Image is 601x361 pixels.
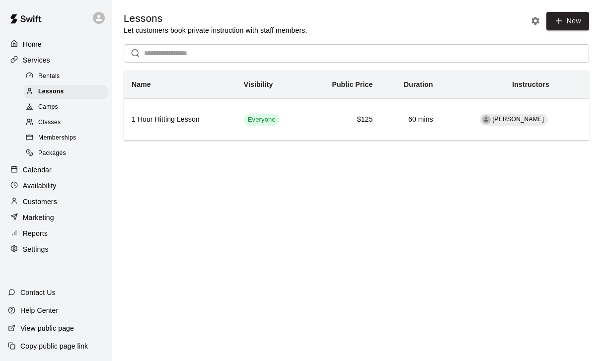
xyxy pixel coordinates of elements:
[24,84,112,99] a: Lessons
[8,162,104,177] a: Calendar
[404,80,433,88] b: Duration
[8,53,104,68] a: Services
[8,242,104,257] a: Settings
[124,25,307,35] p: Let customers book private instruction with staff members.
[24,100,112,115] a: Camps
[24,146,108,160] div: Packages
[24,131,108,145] div: Memberships
[23,213,54,222] p: Marketing
[8,194,104,209] a: Customers
[23,55,50,65] p: Services
[38,133,76,143] span: Memberships
[23,181,57,191] p: Availability
[20,305,58,315] p: Help Center
[8,37,104,52] a: Home
[332,80,373,88] b: Public Price
[388,114,433,125] h6: 60 mins
[244,115,280,125] span: Everyone
[23,244,49,254] p: Settings
[493,116,544,123] span: [PERSON_NAME]
[528,13,543,28] button: Lesson settings
[23,197,57,207] p: Customers
[38,87,64,97] span: Lessons
[24,131,112,146] a: Memberships
[8,178,104,193] a: Availability
[24,146,112,161] a: Packages
[38,72,60,81] span: Rentals
[24,100,108,114] div: Camps
[132,114,228,125] h6: 1 Hour Hitting Lesson
[23,228,48,238] p: Reports
[38,102,58,112] span: Camps
[38,118,61,128] span: Classes
[38,148,66,158] span: Packages
[313,114,373,125] h6: $125
[244,114,280,126] div: This service is visible to all of your customers
[20,341,88,351] p: Copy public page link
[24,116,108,130] div: Classes
[23,165,52,175] p: Calendar
[20,288,56,297] p: Contact Us
[124,71,589,141] table: simple table
[8,226,104,241] a: Reports
[24,85,108,99] div: Lessons
[546,12,589,30] a: New
[24,69,112,84] a: Rentals
[512,80,549,88] b: Instructors
[8,210,104,225] a: Marketing
[23,39,42,49] p: Home
[124,12,307,25] h5: Lessons
[24,70,108,83] div: Rentals
[482,115,491,124] div: Matthew Thauberger
[20,323,74,333] p: View public page
[132,80,151,88] b: Name
[244,80,273,88] b: Visibility
[24,115,112,131] a: Classes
